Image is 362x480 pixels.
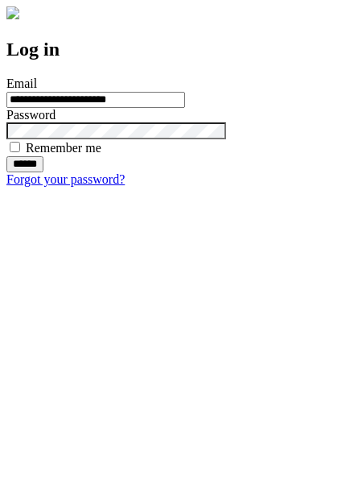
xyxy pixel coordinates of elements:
h2: Log in [6,39,356,60]
img: logo-4e3dc11c47720685a147b03b5a06dd966a58ff35d612b21f08c02c0306f2b779.png [6,6,19,19]
a: Forgot your password? [6,172,125,186]
label: Remember me [26,141,101,155]
label: Password [6,108,56,122]
label: Email [6,77,37,90]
